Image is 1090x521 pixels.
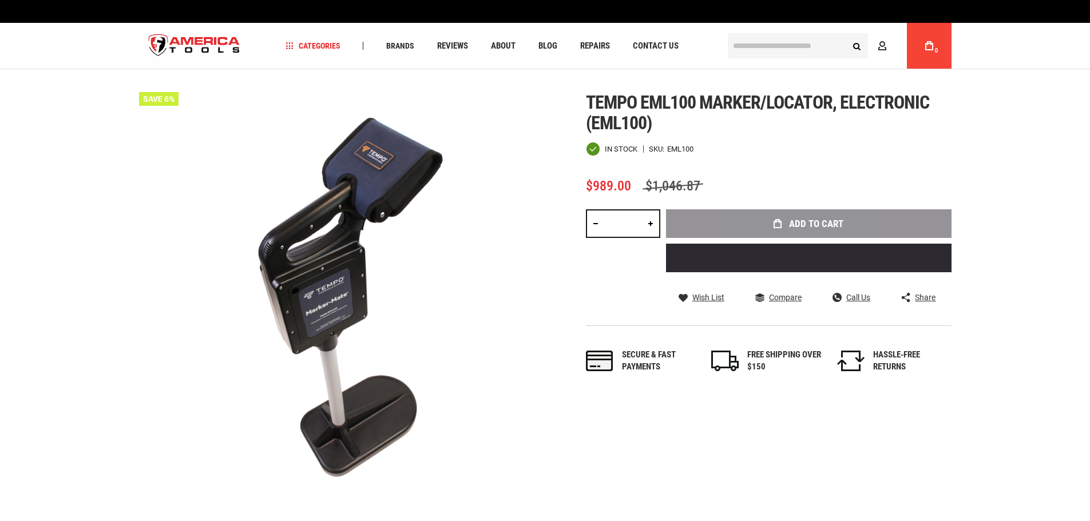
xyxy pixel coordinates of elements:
a: About [486,38,521,54]
span: $989.00 [586,178,631,194]
img: America Tools [139,25,250,67]
img: payments [586,351,613,371]
a: Wish List [679,292,724,303]
span: Reviews [437,42,468,50]
a: Contact Us [628,38,684,54]
a: Call Us [833,292,870,303]
span: Brands [386,42,414,50]
span: Call Us [846,293,870,301]
a: 0 [918,23,940,69]
div: Availability [586,142,637,156]
img: returns [837,351,865,371]
a: Blog [533,38,562,54]
a: Categories [280,38,346,54]
a: Brands [381,38,419,54]
a: store logo [139,25,250,67]
div: FREE SHIPPING OVER $150 [747,349,822,373]
div: HASSLE-FREE RETURNS [873,349,948,373]
span: Blog [538,42,557,50]
span: Categories [286,42,340,50]
a: Reviews [432,38,473,54]
span: 0 [935,47,938,54]
span: Share [915,293,936,301]
a: Compare [755,292,802,303]
div: Secure & fast payments [622,349,696,373]
span: Wish List [692,293,724,301]
button: Search [846,35,868,57]
strong: SKU [649,145,667,153]
span: $1,046.87 [643,178,703,194]
span: Compare [769,293,802,301]
span: About [491,42,516,50]
span: Repairs [580,42,610,50]
span: In stock [605,145,637,153]
span: Contact Us [633,42,679,50]
span: Tempo eml100 marker/locator, electronic (eml100) [586,92,930,134]
img: main product photo [139,92,545,498]
div: EML100 [667,145,693,153]
a: Repairs [575,38,615,54]
img: shipping [711,351,739,371]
